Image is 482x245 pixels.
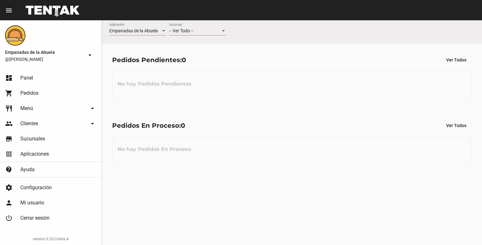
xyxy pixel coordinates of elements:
[5,214,13,222] mat-icon: power_settings_new
[5,150,13,158] mat-icon: apps
[112,120,185,131] div: Pedidos En Proceso:
[20,215,50,221] span: Cerrar sesión
[441,120,472,131] button: Ver Todos
[20,200,44,206] span: Mi usuario
[169,28,193,33] span: -- Ver Todo --
[5,236,96,242] div: version 0.20.0-beta.4
[5,74,13,82] mat-icon: dashboard
[20,90,38,96] span: Pedidos
[5,105,13,112] mat-icon: restaurant
[89,120,96,127] mat-icon: arrow_drop_down
[20,151,49,157] span: Aplicaciones
[20,136,45,142] span: Sucursales
[5,120,13,127] mat-icon: people
[20,105,33,112] span: Menú
[89,105,96,112] mat-icon: arrow_drop_down
[5,48,84,56] span: Empanadas de la Abuela
[112,55,186,65] div: Pedidos Pendientes:
[5,135,13,143] mat-icon: store
[112,140,196,159] h3: No hay Pedidos En Proceso
[20,166,35,173] span: Ayuda
[5,25,25,46] img: f0136945-ed32-4f7c-91e3-a375bc4bb2c5.png
[446,123,466,128] span: Ver Todos
[5,184,13,191] mat-icon: settings
[5,56,84,62] span: @[PERSON_NAME]
[112,74,197,93] h3: No hay Pedidos Pendientes
[5,7,13,14] mat-icon: menu
[86,51,94,59] mat-icon: arrow_drop_down
[182,56,186,64] span: 0
[441,54,472,66] button: Ver Todos
[20,75,33,81] span: Panel
[5,166,13,173] mat-icon: contact_support
[5,89,13,97] mat-icon: shopping_cart
[109,28,158,33] span: Empanadas de la Abuela
[181,122,185,129] span: 0
[20,184,52,191] span: Configuración
[446,57,466,62] span: Ver Todos
[5,199,13,207] mat-icon: person
[20,120,38,127] span: Clientes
